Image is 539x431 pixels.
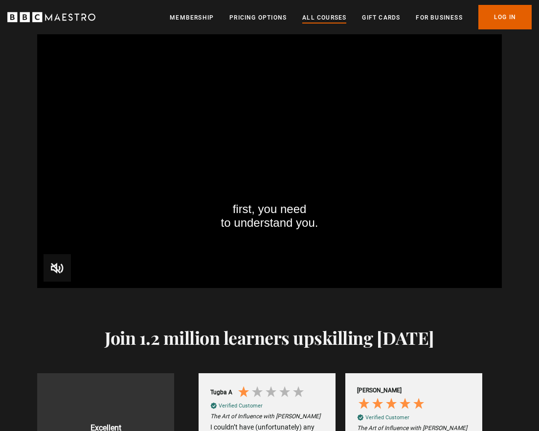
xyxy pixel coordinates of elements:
button: Unmute [44,254,71,282]
h2: Join 1.2 million learners upskilling [DATE] [37,327,502,348]
nav: Primary [170,5,532,29]
div: Verified Customer [365,414,409,421]
div: [PERSON_NAME] [357,386,402,395]
div: Tugba A [210,388,232,397]
div: 1 Stars [237,385,308,401]
div: 5 Stars [357,397,428,413]
a: Membership [170,13,214,23]
em: The Art of Influence with [PERSON_NAME] [210,412,324,421]
div: Verified Customer [219,402,263,409]
a: All Courses [302,13,346,23]
video-js: Video Player [37,26,502,288]
a: Pricing Options [229,13,287,23]
a: Gift Cards [362,13,400,23]
svg: BBC Maestro [7,10,95,24]
a: For business [416,13,462,23]
a: Log In [478,5,532,29]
